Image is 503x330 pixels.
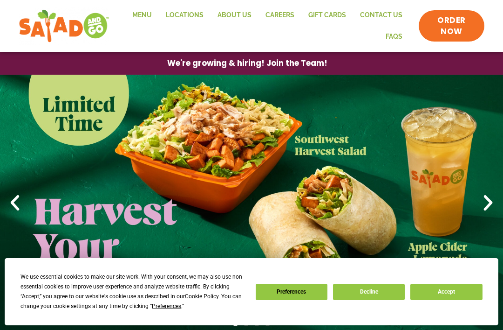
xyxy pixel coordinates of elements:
a: About Us [211,5,258,26]
div: We use essential cookies to make our site work. With your consent, we may also use non-essential ... [20,272,244,311]
a: Careers [258,5,301,26]
nav: Menu [119,5,410,47]
a: FAQs [379,26,409,48]
a: Locations [159,5,211,26]
img: new-SAG-logo-768×292 [19,7,109,45]
span: We're growing & hiring! Join the Team! [167,59,327,67]
button: Preferences [256,284,327,300]
a: ORDER NOW [419,10,484,42]
span: ORDER NOW [428,15,475,37]
div: Previous slide [5,193,25,213]
span: Cookie Policy [185,293,218,300]
button: Decline [333,284,405,300]
a: We're growing & hiring! Join the Team! [153,52,341,74]
span: Preferences [152,303,181,309]
a: GIFT CARDS [301,5,353,26]
div: Cookie Consent Prompt [5,258,498,325]
button: Accept [410,284,482,300]
div: Next slide [478,193,498,213]
a: Menu [125,5,159,26]
a: Contact Us [353,5,409,26]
